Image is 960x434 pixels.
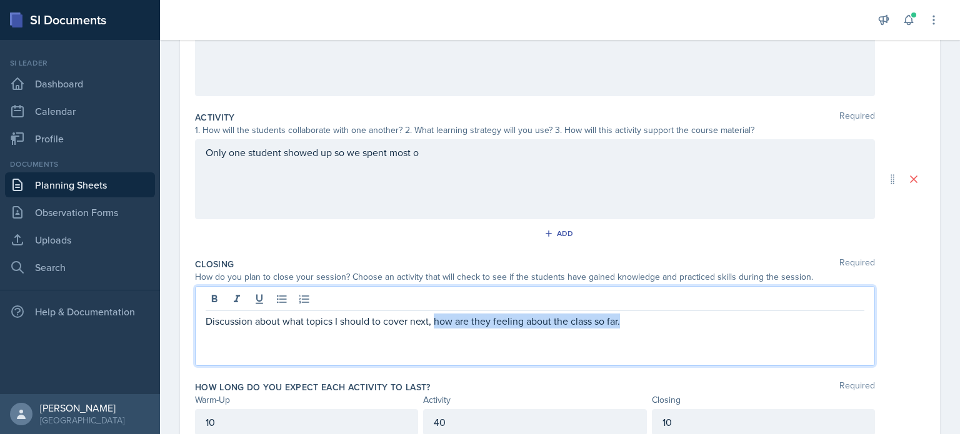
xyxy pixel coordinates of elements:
div: Help & Documentation [5,299,155,324]
span: Required [839,258,875,270]
p: Discussion about what topics I should to cover next, how are they feeling about the class so far. [206,313,864,328]
a: Planning Sheets [5,172,155,197]
span: Required [839,111,875,124]
a: Uploads [5,227,155,252]
div: Activity [423,393,646,407]
p: 10 [206,415,407,430]
div: Closing [652,393,875,407]
div: Documents [5,159,155,170]
p: 10 [662,415,864,430]
div: Add [547,229,574,239]
div: How do you plan to close your session? Choose an activity that will check to see if the students ... [195,270,875,284]
span: Required [839,381,875,393]
div: [GEOGRAPHIC_DATA] [40,414,124,427]
a: Dashboard [5,71,155,96]
label: How long do you expect each activity to last? [195,381,431,393]
p: 40 [434,415,636,430]
a: Calendar [5,99,155,124]
a: Search [5,255,155,280]
div: Si leader [5,57,155,69]
div: [PERSON_NAME] [40,402,124,414]
button: Add [540,224,581,243]
a: Observation Forms [5,200,155,225]
div: Warm-Up [195,393,418,407]
div: 1. How will the students collaborate with one another? 2. What learning strategy will you use? 3.... [195,124,875,137]
label: Activity [195,111,235,124]
label: Closing [195,258,234,270]
p: Only one student showed up so we spent most o [206,145,864,160]
a: Profile [5,126,155,151]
